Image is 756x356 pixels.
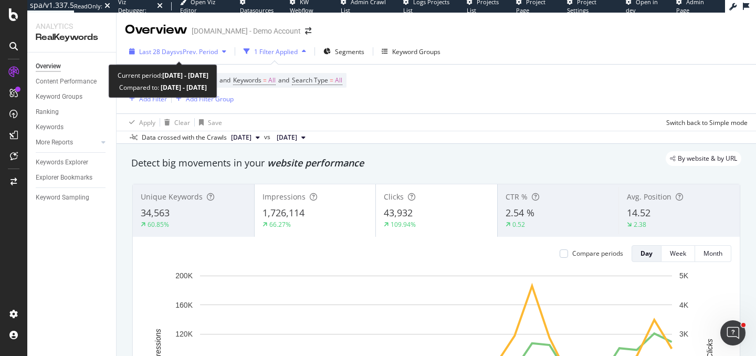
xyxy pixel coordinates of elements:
button: Save [195,114,222,131]
span: 34,563 [141,206,170,219]
span: By website & by URL [678,155,737,162]
div: 66.27% [269,220,291,229]
a: More Reports [36,137,98,148]
span: vs [264,132,272,142]
button: Keyword Groups [377,43,445,60]
b: [DATE] - [DATE] [162,71,208,80]
div: Keyword Sampling [36,192,89,203]
div: Save [208,118,222,127]
div: Compared to: [119,81,207,93]
a: Overview [36,61,109,72]
span: 2025 Aug. 25th [231,133,251,142]
div: Analytics [36,21,108,32]
button: Last 28 DaysvsPrev. Period [125,43,230,60]
div: [DOMAIN_NAME] - Demo Account [192,26,301,36]
div: Clear [174,118,190,127]
div: Content Performance [36,76,97,87]
button: [DATE] [227,131,264,144]
a: Content Performance [36,76,109,87]
div: Explorer Bookmarks [36,172,92,183]
div: 0.52 [512,220,525,229]
div: Keywords Explorer [36,157,88,168]
button: Week [661,245,695,262]
button: Clear [160,114,190,131]
div: ReadOnly: [74,2,102,11]
div: Compare periods [572,249,623,258]
a: Explorer Bookmarks [36,172,109,183]
span: Segments [335,47,364,56]
text: 4K [679,301,689,309]
div: Ranking [36,107,59,118]
div: Keywords [36,122,64,133]
div: Day [640,249,653,258]
span: vs Prev. Period [176,47,218,56]
span: Keywords [233,76,261,85]
div: 60.85% [148,220,169,229]
span: CTR % [506,192,528,202]
span: Unique Keywords [141,192,203,202]
text: 120K [175,330,193,338]
div: Switch back to Simple mode [666,118,748,127]
div: Keyword Groups [392,47,440,56]
button: Day [632,245,661,262]
span: 14.52 [627,206,650,219]
span: All [335,73,342,88]
iframe: Intercom live chat [720,320,745,345]
button: Add Filter Group [172,92,234,105]
span: 43,932 [384,206,413,219]
text: 3K [679,330,689,338]
span: and [278,76,289,85]
div: Keyword Groups [36,91,82,102]
div: Add Filter [139,95,167,103]
a: Keywords [36,122,109,133]
button: Apply [125,114,155,131]
span: Impressions [262,192,306,202]
button: Add Filter [125,92,167,105]
div: Data crossed with the Crawls [142,133,227,142]
a: Keywords Explorer [36,157,109,168]
span: Datasources [240,6,274,14]
button: Segments [319,43,369,60]
span: = [263,76,267,85]
span: 2025 Jul. 28th [277,133,297,142]
span: 2.54 % [506,206,534,219]
span: 1,726,114 [262,206,304,219]
a: Ranking [36,107,109,118]
button: Month [695,245,731,262]
div: More Reports [36,137,73,148]
div: Overview [36,61,61,72]
div: Add Filter Group [186,95,234,103]
text: 160K [175,301,193,309]
div: 109.94% [391,220,416,229]
div: Current period: [118,69,208,81]
div: RealKeywords [36,32,108,44]
button: [DATE] [272,131,310,144]
text: 200K [175,271,193,280]
a: Keyword Sampling [36,192,109,203]
span: Avg. Position [627,192,671,202]
b: [DATE] - [DATE] [159,83,207,92]
div: 2.38 [634,220,646,229]
text: 5K [679,271,689,280]
span: All [268,73,276,88]
div: Week [670,249,686,258]
button: Switch back to Simple mode [662,114,748,131]
div: Apply [139,118,155,127]
span: Search Type [292,76,328,85]
div: arrow-right-arrow-left [305,27,311,35]
span: and [219,76,230,85]
span: = [330,76,333,85]
div: legacy label [666,151,741,166]
div: 1 Filter Applied [254,47,298,56]
span: Last 28 Days [139,47,176,56]
button: 1 Filter Applied [239,43,310,60]
span: Clicks [384,192,404,202]
div: Month [703,249,722,258]
div: Overview [125,21,187,39]
a: Keyword Groups [36,91,109,102]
